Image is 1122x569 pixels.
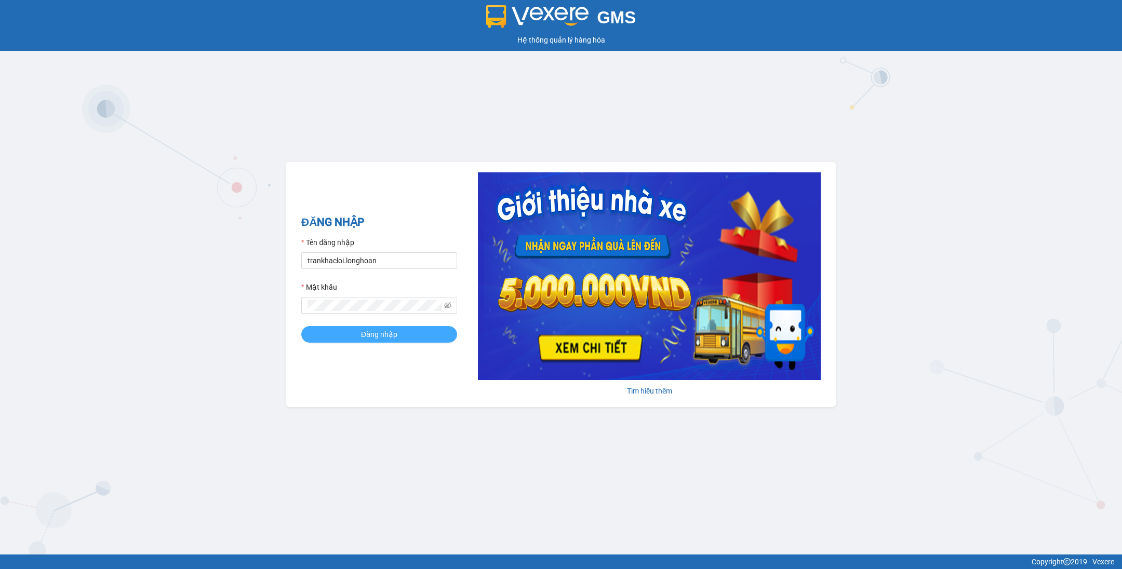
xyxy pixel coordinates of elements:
button: Đăng nhập [301,326,457,343]
div: Tìm hiểu thêm [478,385,821,397]
span: eye-invisible [444,302,451,309]
span: copyright [1063,558,1071,565]
label: Mật khẩu [301,281,337,293]
span: Đăng nhập [361,329,397,340]
img: logo 2 [486,5,589,28]
label: Tên đăng nhập [301,237,354,248]
div: Hệ thống quản lý hàng hóa [3,34,1119,46]
input: Tên đăng nhập [301,252,457,269]
span: GMS [597,8,636,27]
div: Copyright 2019 - Vexere [8,556,1114,567]
h2: ĐĂNG NHẬP [301,214,457,231]
a: GMS [486,16,636,24]
input: Mật khẩu [308,300,442,311]
img: banner-0 [478,172,821,380]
